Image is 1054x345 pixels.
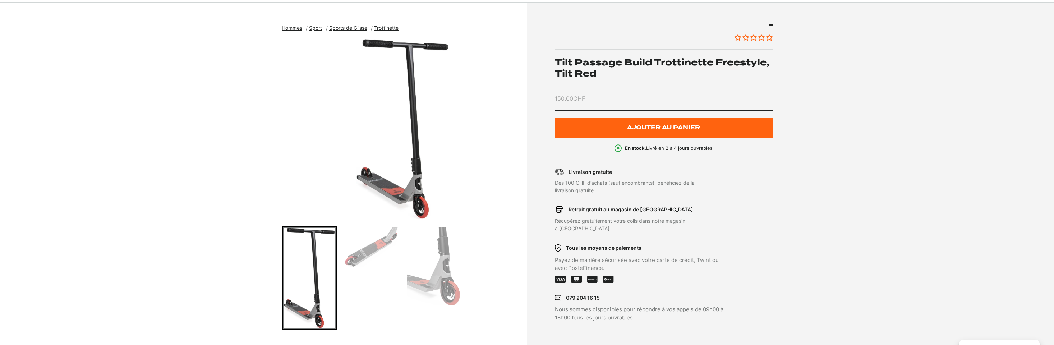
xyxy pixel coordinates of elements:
button: Ajouter au panier [555,118,773,138]
span: Hommes [282,25,302,31]
p: Récupérez gratuitement votre colis dans notre magasin à [GEOGRAPHIC_DATA]. [555,217,729,232]
span: Sports de Glisse [329,25,367,31]
span: CHF [573,95,585,102]
span: Trottinette [374,25,399,31]
div: Go to slide 2 [344,226,399,330]
p: Livré en 2 à 4 jours ouvrables [625,145,713,152]
p: Livraison gratuite [569,168,612,176]
b: En stock. [625,145,646,151]
p: Tous les moyens de paiements [566,244,641,252]
h1: Tilt Passage Build Trottinette Freestyle, Tilt Red [555,57,773,79]
a: Sports de Glisse [329,25,371,31]
a: Sport [309,25,326,31]
span: Ajouter au panier [627,125,700,131]
a: Trottinette [374,25,402,31]
p: 079 204 16 15 [566,294,600,302]
p: Payez de manière sécurisée avec votre carte de crédit, Twint ou avec PosteFinance. [555,256,729,272]
div: 1 of 3 [282,39,524,219]
p: Dès 100 CHF d’achats (sauf encombrants), bénéficiez de la livraison gratuite. [555,179,729,194]
div: Go to slide 3 [406,226,461,330]
nav: breadcrumbs [282,24,402,32]
span: Sport [309,25,322,31]
bdi: 150.00 [555,95,585,102]
div: Go to slide 1 [282,226,337,330]
p: Nous sommes disponibles pour répondre à vos appels de 09h00 à 18h00 tous les jours ouvrables. [555,305,729,322]
a: Hommes [282,25,306,31]
p: Retrait gratuit au magasin de [GEOGRAPHIC_DATA] [569,206,693,213]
